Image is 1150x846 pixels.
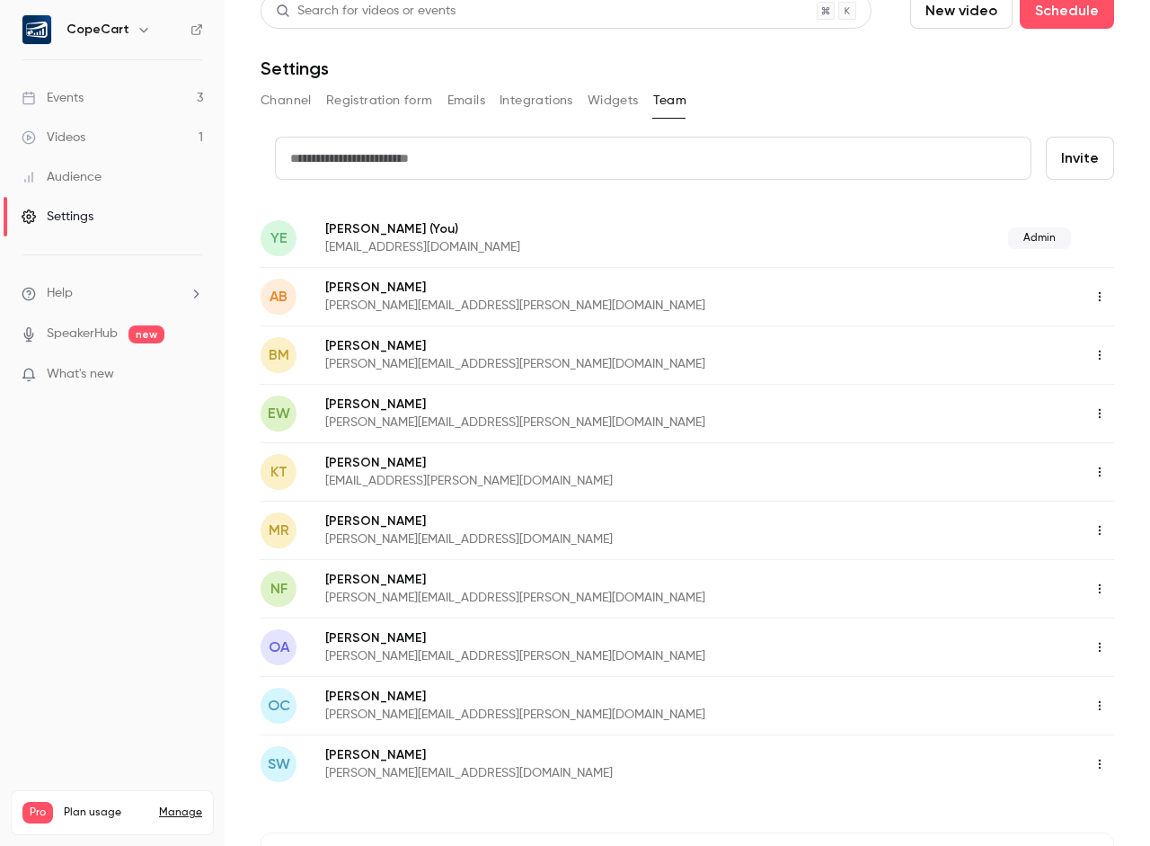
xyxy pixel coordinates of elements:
p: [PERSON_NAME] [325,629,896,647]
p: [PERSON_NAME][EMAIL_ADDRESS][PERSON_NAME][DOMAIN_NAME] [325,414,896,432]
h6: CopeCart [66,21,129,39]
span: SW [268,753,290,775]
div: Settings [22,208,93,226]
span: BM [269,344,289,366]
button: Registration form [326,86,433,115]
button: Integrations [500,86,573,115]
img: CopeCart [22,15,51,44]
p: [EMAIL_ADDRESS][PERSON_NAME][DOMAIN_NAME] [325,472,849,490]
span: (You) [426,219,458,238]
p: [PERSON_NAME] [325,219,765,238]
p: [PERSON_NAME] [325,512,849,530]
p: [PERSON_NAME] [325,746,849,764]
p: [PERSON_NAME][EMAIL_ADDRESS][PERSON_NAME][DOMAIN_NAME] [325,589,896,607]
p: [PERSON_NAME] [325,337,896,355]
p: [PERSON_NAME] [325,688,896,706]
p: [PERSON_NAME][EMAIL_ADDRESS][DOMAIN_NAME] [325,764,849,782]
p: [PERSON_NAME][EMAIL_ADDRESS][PERSON_NAME][DOMAIN_NAME] [325,647,896,665]
li: help-dropdown-opener [22,284,203,303]
a: SpeakerHub [47,325,118,343]
span: AB [270,286,287,307]
div: Audience [22,168,102,186]
span: KT [270,461,287,483]
span: OC [268,695,290,717]
span: Plan usage [64,806,148,820]
p: [PERSON_NAME][EMAIL_ADDRESS][PERSON_NAME][DOMAIN_NAME] [325,355,896,373]
p: [PERSON_NAME] [325,279,896,297]
button: Emails [447,86,485,115]
span: What's new [47,365,114,384]
div: Search for videos or events [276,2,456,21]
p: [PERSON_NAME] [325,571,896,589]
h1: Settings [261,58,329,79]
button: Team [653,86,687,115]
p: [PERSON_NAME] [325,454,849,472]
span: OA [269,637,289,658]
p: [PERSON_NAME][EMAIL_ADDRESS][DOMAIN_NAME] [325,530,849,548]
span: NF [270,578,287,600]
div: Videos [22,129,85,147]
button: Widgets [588,86,639,115]
span: Help [47,284,73,303]
button: Channel [261,86,312,115]
span: YE [270,227,287,249]
p: [PERSON_NAME] [325,396,896,414]
button: Invite [1046,137,1114,180]
span: new [128,325,164,343]
span: EW [268,403,290,424]
span: Pro [22,802,53,824]
div: Events [22,89,84,107]
span: Admin [1008,227,1071,249]
a: Manage [159,806,202,820]
p: [PERSON_NAME][EMAIL_ADDRESS][PERSON_NAME][DOMAIN_NAME] [325,706,896,724]
p: [EMAIL_ADDRESS][DOMAIN_NAME] [325,238,765,256]
p: [PERSON_NAME][EMAIL_ADDRESS][PERSON_NAME][DOMAIN_NAME] [325,297,896,315]
span: MR [269,520,289,541]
